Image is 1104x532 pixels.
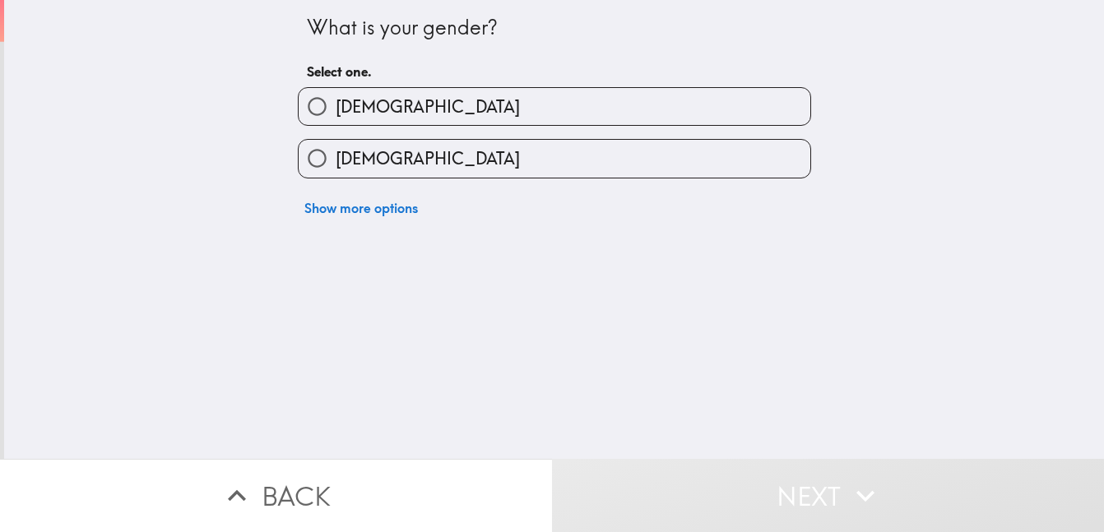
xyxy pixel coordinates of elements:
button: Next [552,459,1104,532]
span: [DEMOGRAPHIC_DATA] [336,147,520,170]
button: Show more options [298,192,424,224]
div: What is your gender? [307,14,802,42]
button: [DEMOGRAPHIC_DATA] [299,88,810,125]
h6: Select one. [307,62,802,81]
button: [DEMOGRAPHIC_DATA] [299,140,810,177]
span: [DEMOGRAPHIC_DATA] [336,95,520,118]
